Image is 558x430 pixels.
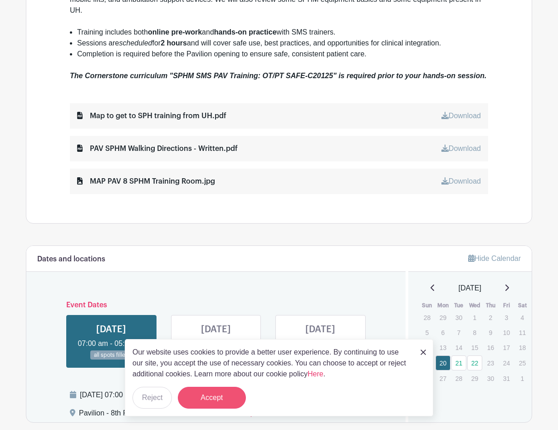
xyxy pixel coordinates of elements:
[132,347,411,380] p: Our website uses cookies to provide a better user experience. By continuing to use our site, you ...
[467,371,482,385] p: 29
[483,325,498,340] p: 9
[178,387,246,409] button: Accept
[419,301,435,310] th: Sun
[436,355,450,370] a: 20
[77,143,238,154] div: PAV SPHM Walking Directions - Written.pdf
[77,27,488,38] li: Training includes both and with SMS trainers.
[37,255,105,264] h6: Dates and locations
[459,283,481,294] span: [DATE]
[70,72,486,80] em: The Cornerstone curriculum "SPHM SMS PAV Training: OT/PT SAFE-C20125" is required prior to your h...
[77,49,488,60] li: Completion is required before the Pavilion opening to ensure safe, consistent patient care.
[499,356,514,370] p: 24
[499,301,514,310] th: Fri
[79,408,205,422] div: Pavilion - 8th Floor - Rooms 30, 31, 32,
[451,301,467,310] th: Tue
[451,371,466,385] p: 28
[499,340,514,355] p: 17
[441,177,481,185] a: Download
[421,350,426,355] img: close_button-5f87c8562297e5c2d7936805f587ecaba9071eb48480494691a3f1689db116b3.svg
[483,340,498,355] p: 16
[148,28,202,36] strong: online pre-work
[77,110,226,121] div: Map to get to SPH training from UH.pdf
[441,112,481,120] a: Download
[515,356,530,370] p: 25
[483,371,498,385] p: 30
[436,310,450,325] p: 29
[420,310,435,325] p: 28
[435,301,451,310] th: Mon
[499,371,514,385] p: 31
[119,39,152,47] em: scheduled
[499,325,514,340] p: 10
[451,310,466,325] p: 30
[483,356,498,370] p: 23
[132,387,172,409] button: Reject
[77,176,215,187] div: MAP PAV 8 SPHM Training Room.jpg
[436,325,450,340] p: 6
[514,301,530,310] th: Sat
[451,325,466,340] p: 7
[515,371,530,385] p: 1
[467,355,482,370] a: 22
[80,390,390,400] div: [DATE] 07:00 am to 05:00 pm
[515,340,530,355] p: 18
[515,310,530,325] p: 4
[483,301,499,310] th: Thu
[483,310,498,325] p: 2
[467,340,482,355] p: 15
[77,38,488,49] li: Sessions are for and will cover safe use, best practices, and opportunities for clinical integrat...
[441,145,481,152] a: Download
[308,370,323,378] a: Here
[161,39,187,47] strong: 2 hours
[59,301,373,310] h6: Event Dates
[499,310,514,325] p: 3
[451,355,466,370] a: 21
[436,340,450,355] p: 13
[214,28,277,36] strong: hands-on practice
[420,325,435,340] p: 5
[467,301,483,310] th: Wed
[515,325,530,340] p: 11
[451,340,466,355] p: 14
[468,255,521,262] a: Hide Calendar
[436,371,450,385] p: 27
[467,325,482,340] p: 8
[467,310,482,325] p: 1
